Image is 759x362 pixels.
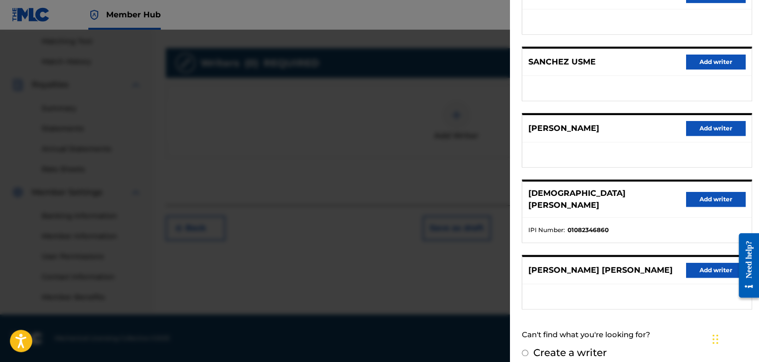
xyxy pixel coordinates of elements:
[712,324,718,354] div: Arrastrar
[686,55,746,69] button: Add writer
[528,264,673,276] p: [PERSON_NAME] [PERSON_NAME]
[12,7,50,22] img: MLC Logo
[528,187,686,211] p: [DEMOGRAPHIC_DATA][PERSON_NAME]
[528,56,596,68] p: SANCHEZ USME
[731,226,759,305] iframe: Resource Center
[106,9,161,20] span: Member Hub
[568,226,609,235] strong: 01082346860
[709,314,759,362] iframe: Chat Widget
[686,192,746,207] button: Add writer
[528,122,599,134] p: [PERSON_NAME]
[528,226,565,235] span: IPI Number :
[686,121,746,136] button: Add writer
[522,324,752,346] div: Can't find what you're looking for?
[88,9,100,21] img: Top Rightsholder
[533,347,607,359] label: Create a writer
[709,314,759,362] div: Widget de chat
[686,263,746,278] button: Add writer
